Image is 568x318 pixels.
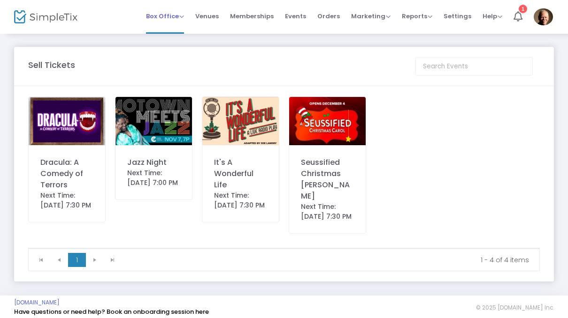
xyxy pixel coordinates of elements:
img: IMG8342.jpeg [29,97,105,145]
a: [DOMAIN_NAME] [14,299,60,306]
span: Memberships [230,4,274,28]
span: Help [483,12,502,21]
div: 1 [519,4,527,12]
span: Marketing [351,12,391,21]
input: Search Events [415,57,533,75]
span: Box Office [146,12,184,21]
div: Next Time: [DATE] 7:30 PM [40,191,93,210]
span: Orders [317,4,340,28]
div: Next Time: [DATE] 7:00 PM [127,168,180,188]
span: Venues [195,4,219,28]
span: Reports [402,12,432,21]
div: It's A Wonderful Life [214,157,267,191]
kendo-pager-info: 1 - 4 of 4 items [128,255,529,265]
img: IMG0031.jpeg [289,97,366,145]
span: © 2025 [DOMAIN_NAME] Inc. [476,304,554,311]
span: Page 1 [68,253,86,267]
div: Jazz Night [127,157,180,168]
a: Have questions or need help? Book an onboarding session here [14,307,209,316]
img: 638914806454820107IMG0205.jpeg [202,97,279,145]
div: Next Time: [DATE] 7:30 PM [214,191,267,210]
div: Next Time: [DATE] 7:30 PM [301,202,354,222]
div: Seussified Christmas [PERSON_NAME] [301,157,354,202]
span: Settings [444,4,471,28]
img: 638927006381197525IMG0803.png [115,97,192,145]
span: Events [285,4,306,28]
div: Dracula: A Comedy of Terrors [40,157,93,191]
m-panel-title: Sell Tickets [28,59,75,71]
